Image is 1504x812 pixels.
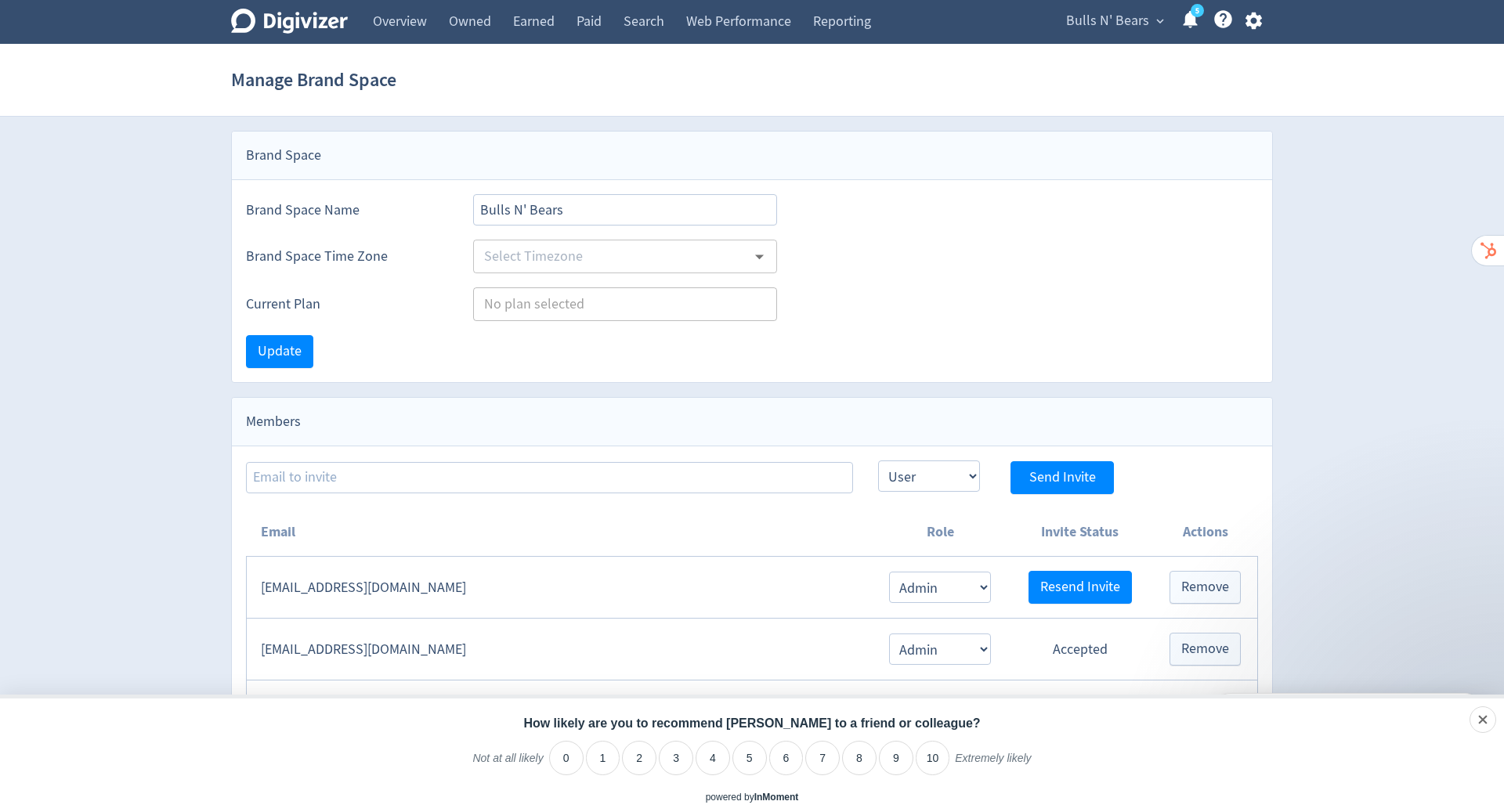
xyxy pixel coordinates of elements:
[258,345,302,359] span: Update
[1191,660,1504,770] iframe: Intercom notifications message
[472,751,543,778] label: Not at all likely
[747,244,772,269] button: Open
[1470,706,1496,733] div: Close survey
[549,741,584,775] li: 0
[246,335,313,368] button: Update
[247,508,873,557] th: Email
[231,55,396,105] h1: Manage Brand Space
[1181,642,1229,656] span: Remove
[246,294,448,314] label: Current Plan
[1170,571,1241,604] button: Remove
[1170,633,1241,666] button: Remove
[842,741,877,775] li: 8
[955,751,1031,778] label: Extremely likely
[478,244,747,269] input: Select Timezone
[246,247,448,266] label: Brand Space Time Zone
[1195,5,1199,16] text: 5
[805,741,840,775] li: 7
[706,791,799,804] div: powered by inmoment
[873,508,1007,557] th: Role
[247,680,873,742] td: [EMAIL_ADDRESS][DOMAIN_NAME]
[232,132,1272,180] div: Brand Space
[586,741,620,775] li: 1
[754,792,799,803] a: InMoment
[473,194,777,226] input: Brand Space
[247,619,873,680] td: [EMAIL_ADDRESS][DOMAIN_NAME]
[1061,9,1168,34] button: Bulls N' Bears
[1010,461,1114,494] button: Send Invite
[1007,619,1153,680] td: Accepted
[1153,508,1257,557] th: Actions
[1029,571,1132,604] button: Resend Invite
[1007,508,1153,557] th: Invite Status
[1153,14,1167,28] span: expand_more
[1066,9,1149,34] span: Bulls N' Bears
[696,741,730,775] li: 4
[246,200,448,220] label: Brand Space Name
[232,398,1272,446] div: Members
[916,741,950,775] li: 10
[622,741,656,775] li: 2
[1181,580,1229,594] span: Remove
[659,741,693,775] li: 3
[732,741,767,775] li: 5
[1029,471,1096,485] span: Send Invite
[879,741,913,775] li: 9
[1040,580,1120,594] span: Resend Invite
[769,741,804,775] li: 6
[246,462,853,493] input: Email to invite
[1191,4,1204,17] a: 5
[247,557,873,619] td: [EMAIL_ADDRESS][DOMAIN_NAME]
